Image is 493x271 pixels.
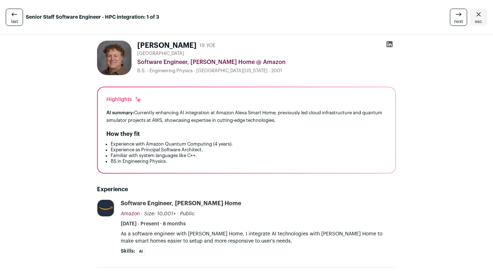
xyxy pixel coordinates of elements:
span: Amazon [121,211,140,216]
div: Currently enhancing AI integration at Amazon Alexa Smart Home; previously led cloud infrastructur... [106,109,387,124]
div: B.S. - Engineering Physics - [GEOGRAPHIC_DATA][US_STATE] - 2001 [137,68,396,74]
h1: [PERSON_NAME] [137,41,197,51]
div: Software Engineer, [PERSON_NAME] Home @ Amazon [137,58,396,66]
span: AI summary: [106,110,134,115]
a: Close [470,9,487,26]
span: last [11,19,18,24]
span: · Size: 10,001+ [141,211,176,216]
span: · [177,210,179,217]
span: Public [180,211,195,216]
h2: How they fit [106,130,140,138]
a: last [6,9,23,26]
span: next [454,19,463,24]
img: 17e20dbcb962c7ca6526caacd88e3c561a4cc6b14f5d666bdeef7467ae7c2815.jpg [97,41,132,75]
span: Skills: [121,248,135,255]
div: Highlights [106,96,142,103]
li: Experience as Principal Software Architect. [111,147,387,153]
div: 19 YOE [199,42,216,49]
li: AI [137,248,145,256]
img: e36df5e125c6fb2c61edd5a0d3955424ed50ce57e60c515fc8d516ef803e31c7.jpg [97,200,114,216]
span: [GEOGRAPHIC_DATA] [137,51,184,56]
a: next [450,9,467,26]
strong: Senior Staff Software Engineer - HPC integration: 1 of 3 [26,14,159,21]
span: esc [475,19,482,24]
span: [DATE] - Present · 8 months [121,220,186,228]
li: BS in Engineering Physics. [111,159,387,164]
p: As a software engineer with [PERSON_NAME] Home, I integrate AI technologies with [PERSON_NAME] Ho... [121,230,396,245]
li: Familiar with system languages like C++. [111,153,387,159]
h2: Experience [97,185,396,194]
div: Software Engineer, [PERSON_NAME] Home [121,199,241,207]
li: Experience with Amazon Quantum Computing (4 years). [111,141,387,147]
